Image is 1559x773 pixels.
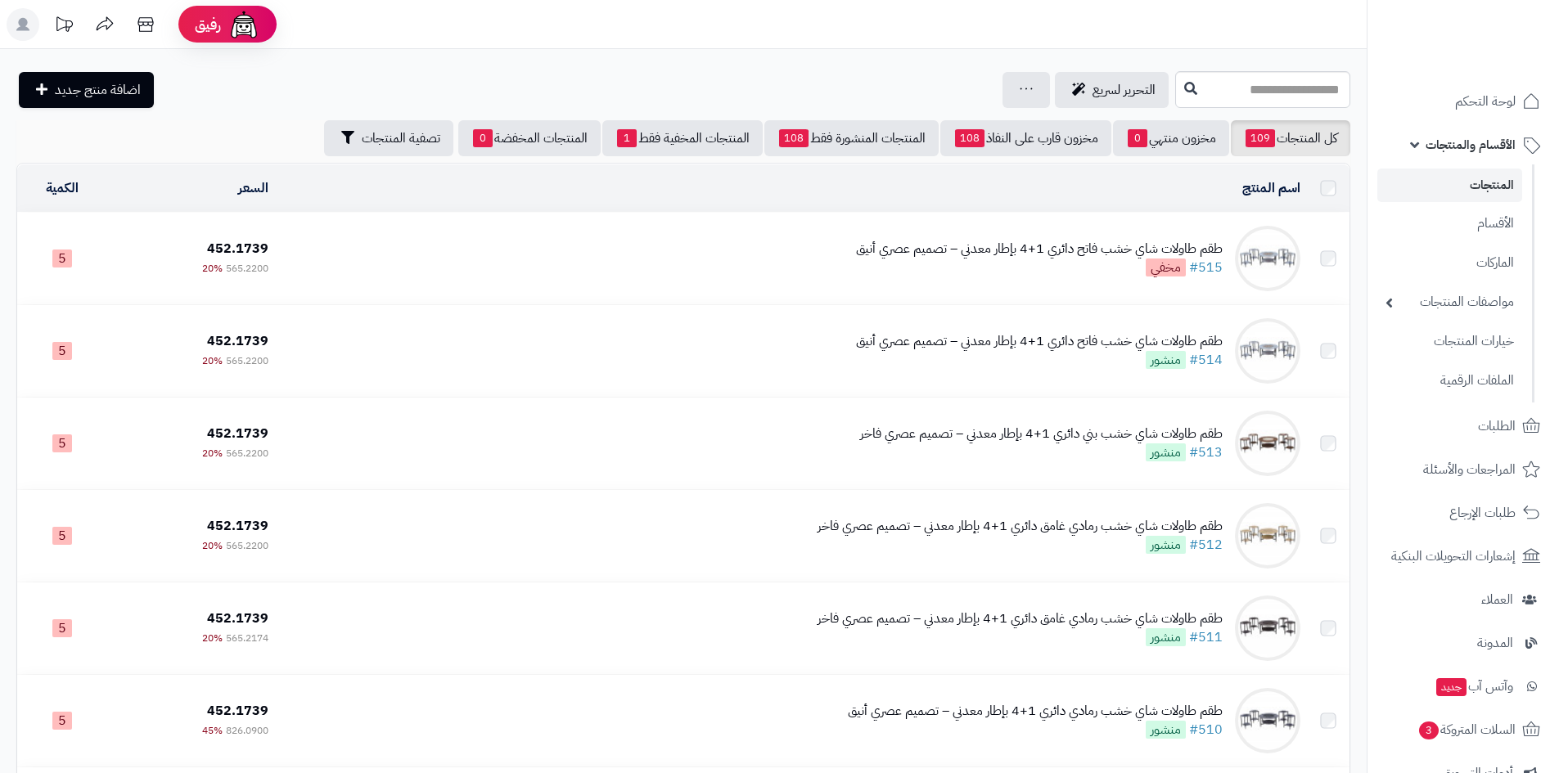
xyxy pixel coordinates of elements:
a: الملفات الرقمية [1377,363,1522,398]
a: الكمية [46,178,79,198]
a: #512 [1189,535,1223,555]
img: طقم طاولات شاي خشب رمادي غامق دائري 1+4 بإطار معدني – تصميم عصري فاخر [1235,595,1300,661]
span: 565.2200 [226,538,268,553]
span: 45% [202,723,223,738]
a: المدونة [1377,623,1549,663]
span: العملاء [1481,588,1513,611]
span: 826.0900 [226,723,268,738]
div: طقم طاولات شاي خشب رمادي دائري 1+4 بإطار معدني – تصميم عصري أنيق [848,702,1223,721]
a: الأقسام [1377,206,1522,241]
a: اضافة منتج جديد [19,72,154,108]
a: المنتجات المخفضة0 [458,120,601,156]
span: الطلبات [1478,415,1516,438]
div: طقم طاولات شاي خشب رمادي غامق دائري 1+4 بإطار معدني – تصميم عصري فاخر [818,609,1223,628]
a: #515 [1189,258,1223,277]
span: منشور [1146,721,1186,739]
div: طقم طاولات شاي خشب فاتح دائري 1+4 بإطار معدني – تصميم عصري أنيق [856,332,1223,351]
a: مخزون قارب على النفاذ108 [940,120,1111,156]
a: الماركات [1377,245,1522,281]
a: التحرير لسريع [1055,72,1169,108]
span: جديد [1436,678,1467,696]
span: 20% [202,446,223,461]
a: #511 [1189,627,1223,647]
a: السلات المتروكة3 [1377,710,1549,749]
span: 452.1739 [207,516,268,536]
a: الطلبات [1377,407,1549,446]
a: المنتجات المنشورة فقط108 [764,120,939,156]
span: 452.1739 [207,609,268,628]
div: طقم طاولات شاي خشب رمادي غامق دائري 1+4 بإطار معدني – تصميم عصري فاخر [818,517,1223,536]
span: وآتس آب [1435,675,1513,698]
span: طلبات الإرجاع [1449,501,1516,524]
img: طقم طاولات شاي خشب فاتح دائري 1+4 بإطار معدني – تصميم عصري أنيق [1235,318,1300,384]
span: 108 [955,129,985,147]
a: طلبات الإرجاع [1377,493,1549,533]
span: منشور [1146,628,1186,646]
span: 5 [52,342,72,360]
span: اضافة منتج جديد [55,80,141,100]
span: التحرير لسريع [1093,80,1156,100]
span: 5 [52,434,72,452]
span: 565.2200 [226,261,268,276]
a: لوحة التحكم [1377,82,1549,121]
a: اسم المنتج [1242,178,1300,198]
a: #513 [1189,443,1223,462]
span: منشور [1146,536,1186,554]
a: #514 [1189,350,1223,370]
a: وآتس آبجديد [1377,667,1549,706]
a: مخزون منتهي0 [1113,120,1229,156]
img: طقم طاولات شاي خشب رمادي دائري 1+4 بإطار معدني – تصميم عصري أنيق [1235,688,1300,753]
span: 5 [52,712,72,730]
span: 5 [52,619,72,637]
span: 452.1739 [207,331,268,351]
a: إشعارات التحويلات البنكية [1377,537,1549,576]
div: طقم طاولات شاي خشب بني دائري 1+4 بإطار معدني – تصميم عصري فاخر [860,425,1223,443]
span: المدونة [1477,631,1513,654]
span: 108 [779,129,809,147]
span: مخفي [1146,258,1186,276]
span: 20% [202,538,223,553]
a: تحديثات المنصة [43,8,84,45]
span: 565.2200 [226,353,268,368]
span: منشور [1146,351,1186,369]
div: طقم طاولات شاي خشب فاتح دائري 1+4 بإطار معدني – تصميم عصري أنيق [856,240,1223,258]
span: 0 [473,129,493,147]
a: المراجعات والأسئلة [1377,450,1549,489]
span: 452.1739 [207,424,268,443]
span: 565.2200 [226,446,268,461]
span: المراجعات والأسئلة [1423,458,1516,481]
a: المنتجات المخفية فقط1 [602,120,763,156]
span: 5 [52,249,72,267]
span: 5 [52,527,72,545]
a: العملاء [1377,580,1549,619]
span: 109 [1246,129,1275,147]
a: السعر [238,178,268,198]
a: كل المنتجات109 [1231,120,1350,156]
span: 452.1739 [207,239,268,258]
img: طقم طاولات شاي خشب فاتح دائري 1+4 بإطار معدني – تصميم عصري أنيق [1235,226,1300,291]
span: السلات المتروكة [1417,718,1516,741]
button: تصفية المنتجات [324,120,453,156]
span: 452.1739 [207,701,268,721]
span: 3 [1419,721,1439,739]
img: ai-face.png [228,8,260,41]
span: 1 [617,129,637,147]
span: منشور [1146,443,1186,461]
span: الأقسام والمنتجات [1426,133,1516,156]
span: 0 [1128,129,1147,147]
span: لوحة التحكم [1455,90,1516,113]
span: إشعارات التحويلات البنكية [1391,545,1516,568]
img: طقم طاولات شاي خشب رمادي غامق دائري 1+4 بإطار معدني – تصميم عصري فاخر [1235,503,1300,569]
span: 20% [202,261,223,276]
span: 565.2174 [226,631,268,645]
a: خيارات المنتجات [1377,324,1522,359]
a: المنتجات [1377,169,1522,202]
span: 20% [202,631,223,645]
span: تصفية المنتجات [362,128,440,148]
img: logo-2.png [1448,42,1543,76]
a: #510 [1189,720,1223,739]
a: مواصفات المنتجات [1377,285,1522,320]
span: 20% [202,353,223,368]
span: رفيق [195,15,221,34]
img: طقم طاولات شاي خشب بني دائري 1+4 بإطار معدني – تصميم عصري فاخر [1235,411,1300,476]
